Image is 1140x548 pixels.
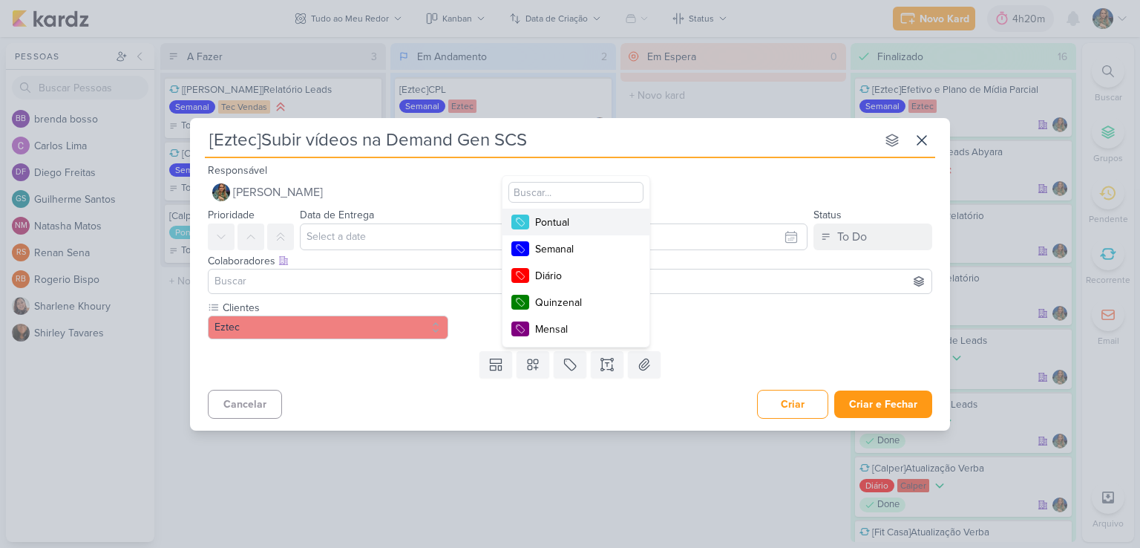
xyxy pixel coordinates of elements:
label: Data de Entrega [300,209,374,221]
button: Quinzenal [502,289,649,316]
button: Semanal [502,235,649,262]
label: Responsável [208,164,267,177]
button: Criar [757,390,828,419]
input: Buscar... [508,182,643,203]
div: Pontual [535,215,632,230]
label: Prioridade [208,209,255,221]
div: Colaboradores [208,253,932,269]
button: Eztec [208,316,448,339]
div: Diário [535,268,632,284]
div: To Do [837,228,867,246]
input: Select a date [300,224,807,250]
label: Clientes [221,300,448,316]
button: To Do [813,224,932,250]
button: Pontual [502,209,649,235]
label: Status [813,209,842,221]
div: Quinzenal [535,295,632,310]
button: Criar e Fechar [834,391,932,418]
input: Buscar [212,273,928,290]
button: Diário [502,262,649,289]
div: Mensal [535,322,632,337]
img: Isabella Gutierres [212,183,230,201]
span: [PERSON_NAME] [233,183,323,201]
div: Semanal [535,241,632,257]
button: Cancelar [208,390,282,419]
button: Mensal [502,316,649,342]
input: Kard Sem Título [205,127,876,154]
button: [PERSON_NAME] [208,179,932,206]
